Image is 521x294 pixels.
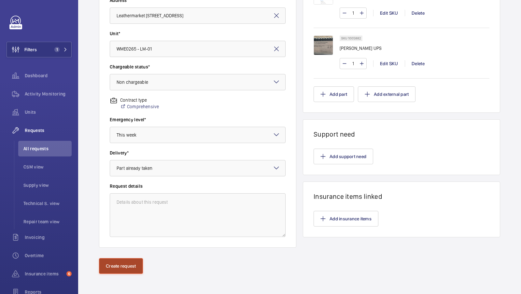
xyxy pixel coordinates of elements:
span: Repair team view [23,218,72,225]
span: CSM view [23,164,72,170]
p: Contract type [120,97,159,103]
span: Technical S. view [23,200,72,207]
span: 1 [54,47,60,52]
label: Chargeable status* [110,64,286,70]
a: Comprehensive [120,103,159,110]
span: 6 [66,271,72,276]
span: Units [25,109,72,115]
label: Emergency level* [110,116,286,123]
span: Insurance items [25,271,64,277]
div: Delete [405,60,431,67]
span: Invoicing [25,234,72,241]
button: Filters1 [7,42,72,57]
span: Activity Monitoring [25,91,72,97]
p: SKU 1005882 [341,37,361,39]
span: Supply view [23,182,72,188]
button: Add support need [314,149,373,164]
button: Add part [314,86,354,102]
span: Part already taken [117,166,152,171]
div: Edit SKU [373,60,405,67]
img: w4CA4vJJZdpESjqhrBBhKA5OoTbqYVvOvcgLlq5-2pcxmSgJ.png [314,36,333,55]
span: Filters [24,46,37,53]
label: Delivery* [110,150,286,156]
div: Delete [405,10,431,16]
input: Enter address [110,7,286,24]
button: Add external part [358,86,415,102]
span: This week [117,132,136,138]
div: Edit SKU [373,10,405,16]
span: Dashboard [25,72,72,79]
label: Unit* [110,30,286,37]
button: Add insurance items [314,211,378,227]
span: All requests [23,145,72,152]
h1: Insurance items linked [314,192,489,200]
span: Non chargeable [117,80,148,85]
button: Create request [99,258,143,274]
label: Request details [110,183,286,189]
h1: Support need [314,130,489,138]
span: Requests [25,127,72,134]
span: Overtime [25,252,72,259]
input: Enter unit [110,41,286,57]
p: [PERSON_NAME] UPS [340,45,382,51]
